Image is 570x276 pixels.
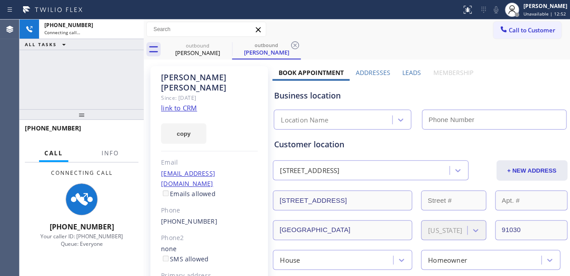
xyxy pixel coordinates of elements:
div: outbound [233,42,300,48]
div: [PERSON_NAME] [523,2,567,10]
div: [PERSON_NAME] [233,48,300,56]
input: Apt. # [495,190,567,210]
div: none [161,244,258,264]
span: [PHONE_NUMBER] [25,124,81,132]
button: + NEW ADDRESS [496,160,567,181]
div: Business location [274,90,566,102]
div: Federico Sanchez [233,39,300,59]
button: copy [161,123,206,144]
input: Street # [421,190,486,210]
input: Emails allowed [163,190,169,196]
input: ZIP [495,220,567,240]
label: Membership [433,68,473,77]
div: [PERSON_NAME] [PERSON_NAME] [161,72,258,93]
input: City [273,220,412,240]
input: Phone Number [422,110,566,130]
span: Call to Customer [509,26,555,34]
span: Unavailable | 12:52 [523,11,566,17]
input: SMS allowed [163,256,169,261]
button: Call [39,145,68,162]
div: Phone2 [161,233,258,243]
div: outbound [164,42,231,49]
div: Since: [DATE] [161,93,258,103]
div: [PERSON_NAME] [164,49,231,57]
span: Your caller ID: [PHONE_NUMBER] Queue: Everyone [40,233,123,248]
button: Mute [490,4,502,16]
a: [EMAIL_ADDRESS][DOMAIN_NAME] [161,169,215,188]
div: House [280,255,300,265]
button: ALL TASKS [20,39,75,50]
input: Search [147,22,266,36]
span: ALL TASKS [25,41,57,47]
span: Connecting Call [51,169,113,177]
label: Leads [402,68,421,77]
span: Call [44,149,63,157]
span: [PHONE_NUMBER] [44,21,93,29]
label: Addresses [356,68,390,77]
button: Info [96,145,124,162]
label: SMS allowed [161,255,208,263]
span: [PHONE_NUMBER] [50,222,114,232]
a: link to CRM [161,103,197,112]
div: Customer location [274,138,566,150]
a: [PHONE_NUMBER] [161,217,217,225]
label: Book Appointment [279,68,344,77]
div: [STREET_ADDRESS] [280,166,339,176]
span: Info [102,149,119,157]
div: Homeowner [428,255,467,265]
div: Email [161,158,258,168]
div: Federico Sanchez [164,39,231,59]
span: Connecting call… [44,29,80,35]
div: Location Name [281,115,328,125]
button: Call to Customer [493,22,561,39]
label: Emails allowed [161,189,216,198]
div: Phone [161,205,258,216]
input: Address [273,190,412,210]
